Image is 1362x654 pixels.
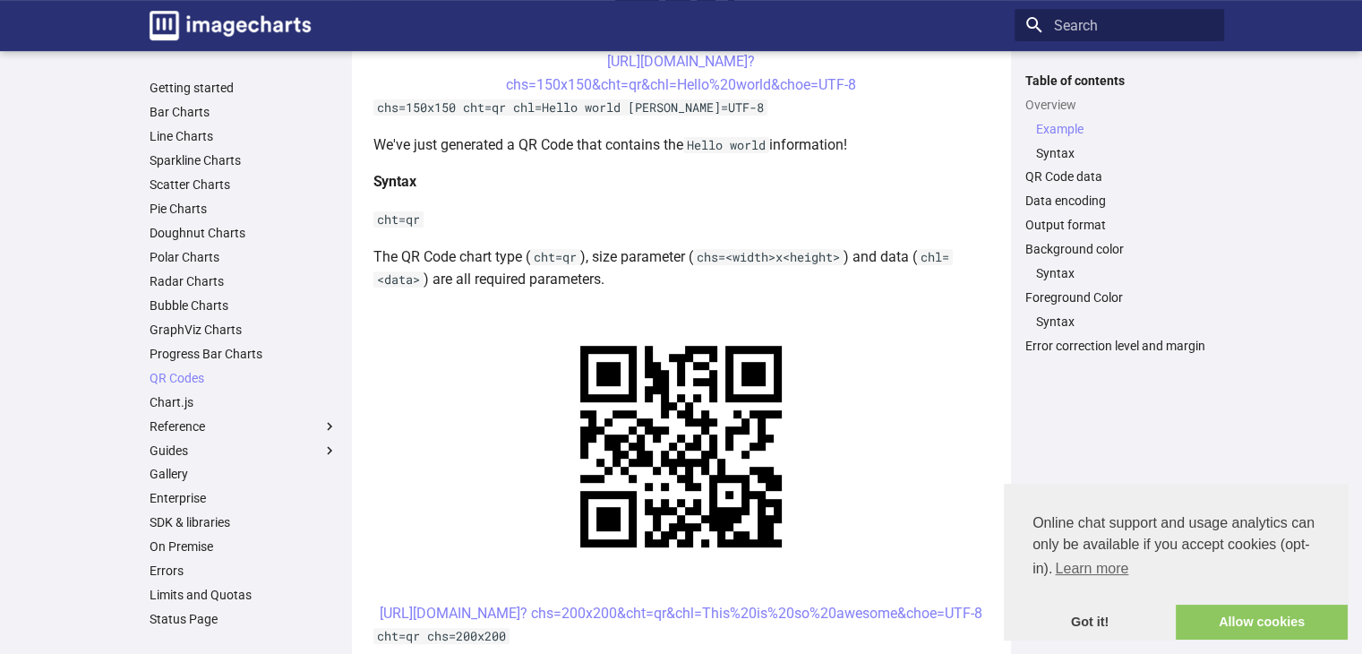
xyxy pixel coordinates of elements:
a: dismiss cookie message [1004,605,1176,641]
a: SDK & libraries [150,514,338,530]
a: Sparkline Charts [150,152,338,168]
a: Errors [150,563,338,579]
label: Table of contents [1015,73,1224,89]
a: Status Page [150,611,338,627]
a: [URL][DOMAIN_NAME]? chs=200x200&cht=qr&chl=This%20is%20so%20awesome&choe=UTF-8 [380,605,982,622]
img: logo [150,11,311,40]
a: Syntax [1036,314,1213,330]
a: Data encoding [1025,193,1213,209]
a: [URL][DOMAIN_NAME]?chs=150x150&cht=qr&chl=Hello%20world&choe=UTF-8 [506,53,856,93]
a: Foreground Color [1025,289,1213,305]
code: cht=qr chs=200x200 [373,628,510,644]
p: We've just generated a QR Code that contains the information! [373,133,989,157]
code: chs=<width>x<height> [693,249,844,265]
p: The QR Code chart type ( ), size parameter ( ) and data ( ) are all required parameters. [373,245,989,291]
nav: Background color [1025,265,1213,281]
a: Example [1036,121,1213,137]
a: Chart.js [150,394,338,410]
span: Online chat support and usage analytics can only be available if you accept cookies (opt-in). [1032,512,1319,582]
input: Search [1015,9,1224,41]
code: chs=150x150 cht=qr chl=Hello world [PERSON_NAME]=UTF-8 [373,99,767,116]
label: Reference [150,418,338,435]
a: Gallery [150,466,338,482]
a: On Premise [150,538,338,555]
code: cht=qr [530,249,580,265]
a: Error correction level and margin [1025,338,1213,354]
a: Progress Bar Charts [150,346,338,362]
a: Background color [1025,241,1213,257]
img: chart [540,305,822,588]
a: Polar Charts [150,249,338,265]
a: Line Charts [150,128,338,144]
a: Bar Charts [150,104,338,120]
a: Syntax [1036,145,1213,161]
a: QR Codes [150,370,338,386]
code: Hello world [683,137,769,153]
label: Guides [150,443,338,459]
a: Overview [1025,97,1213,113]
a: QR Code data [1025,168,1213,185]
nav: Overview [1025,121,1213,161]
a: Scatter Charts [150,176,338,193]
a: Doughnut Charts [150,225,338,241]
nav: Table of contents [1015,73,1224,355]
h4: Syntax [373,170,989,194]
a: learn more about cookies [1052,555,1131,582]
a: Enterprise [150,490,338,506]
a: Output format [1025,217,1213,233]
a: Image-Charts documentation [142,4,318,47]
a: Limits and Quotas [150,587,338,603]
a: Pie Charts [150,201,338,217]
nav: Foreground Color [1025,314,1213,330]
a: GraphViz Charts [150,322,338,338]
a: allow cookies [1176,605,1348,641]
a: Radar Charts [150,273,338,289]
div: cookieconsent [1004,484,1348,640]
code: cht=qr [373,211,424,228]
a: Syntax [1036,265,1213,281]
a: Bubble Charts [150,297,338,314]
a: Getting started [150,80,338,96]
